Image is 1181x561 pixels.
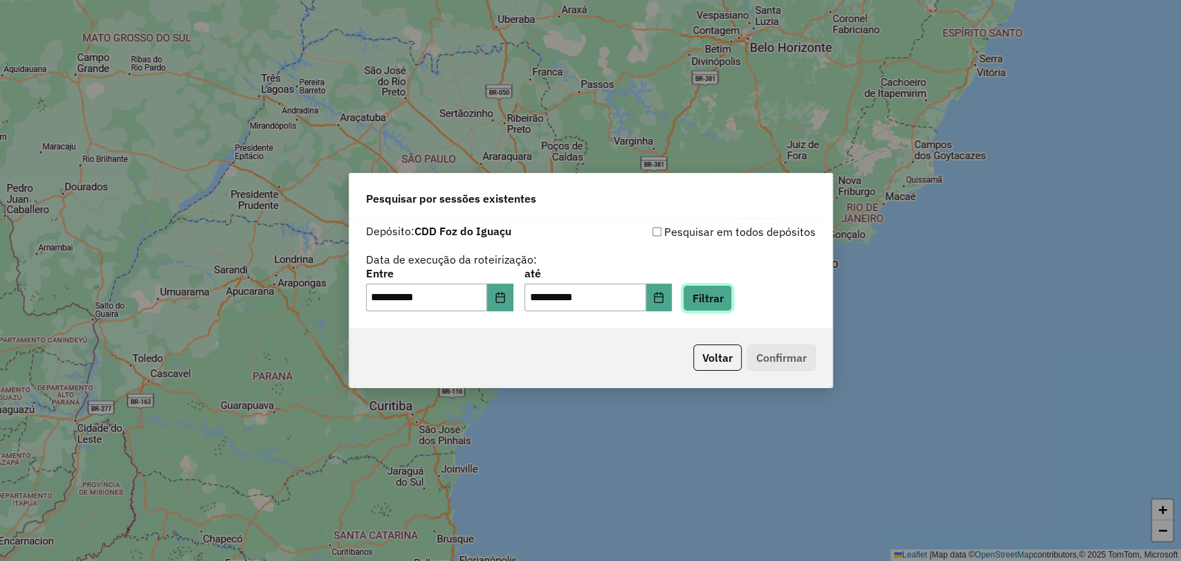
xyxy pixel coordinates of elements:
button: Voltar [693,344,742,371]
button: Choose Date [487,284,513,311]
span: Pesquisar por sessões existentes [366,190,536,207]
button: Choose Date [646,284,672,311]
label: Entre [366,265,513,282]
strong: CDD Foz do Iguaçu [414,224,511,238]
button: Filtrar [683,285,732,311]
label: até [524,265,672,282]
label: Depósito: [366,223,511,239]
div: Pesquisar em todos depósitos [591,223,816,240]
label: Data de execução da roteirização: [366,251,537,268]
